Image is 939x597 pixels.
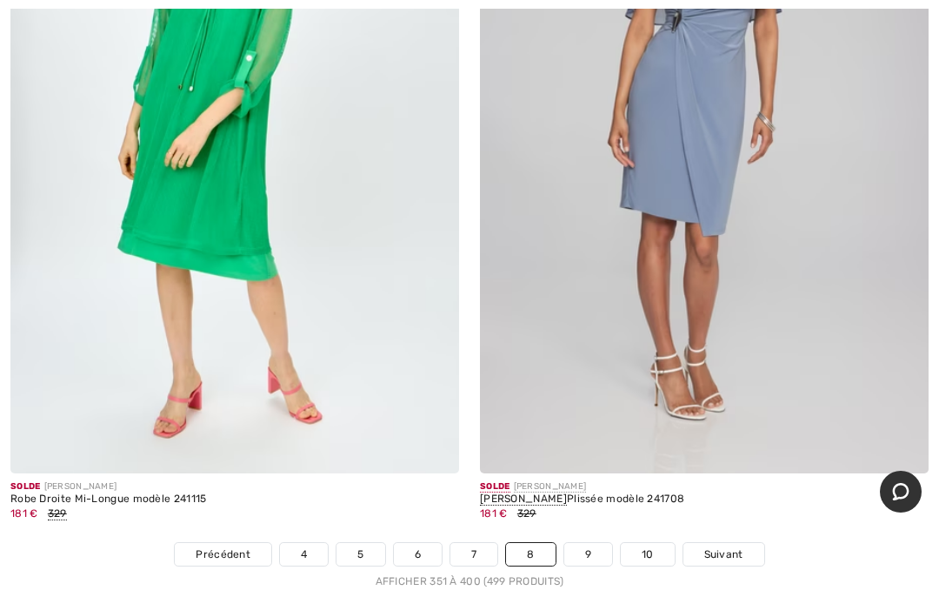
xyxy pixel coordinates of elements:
span: 181 € [10,507,38,520]
span: Précédent [196,547,250,562]
a: 10 [621,543,675,566]
a: Suivant [683,543,764,566]
span: Suivant [704,547,743,562]
a: 6 [394,543,442,566]
div: [PERSON_NAME] [10,480,459,493]
a: 5 [336,543,384,566]
span: 181 € [480,507,508,520]
a: 7 [450,543,497,566]
span: 329 [517,507,536,520]
a: Précédent [175,543,271,566]
a: 9 [564,543,612,566]
div: Robe Droite Mi-Longue modèle 241115 [10,493,459,506]
iframe: Ouvre un widget dans lequel vous pouvez chatter avec l’un de nos agents [880,471,922,514]
div: Plissée modèle 241708 [480,493,929,506]
span: Solde [10,481,41,492]
a: 8 [506,543,555,566]
a: 4 [280,543,328,566]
